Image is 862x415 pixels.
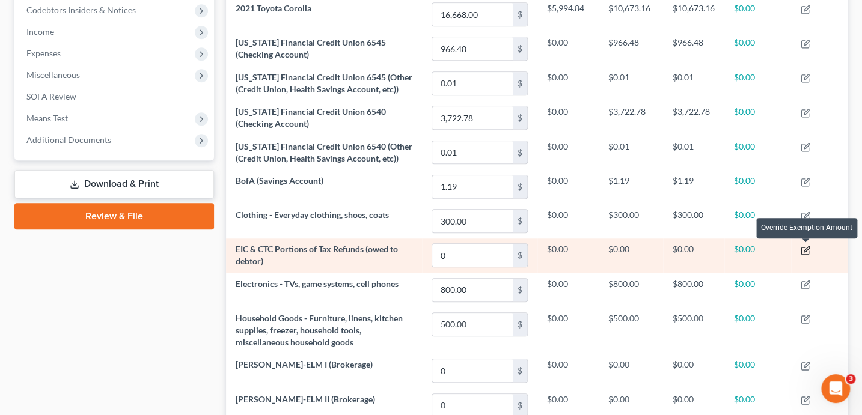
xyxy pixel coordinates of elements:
[513,359,527,382] div: $
[663,66,724,100] td: $0.01
[537,32,599,66] td: $0.00
[513,313,527,336] div: $
[724,101,791,135] td: $0.00
[599,135,663,169] td: $0.01
[236,244,398,266] span: EIC & CTC Portions of Tax Refunds (owed to debtor)
[724,204,791,238] td: $0.00
[724,135,791,169] td: $0.00
[236,359,373,369] span: [PERSON_NAME]-ELM I (Brokerage)
[432,37,513,60] input: 0.00
[513,3,527,26] div: $
[663,273,724,307] td: $800.00
[513,244,527,267] div: $
[513,279,527,301] div: $
[537,354,599,388] td: $0.00
[432,359,513,382] input: 0.00
[537,307,599,353] td: $0.00
[513,106,527,129] div: $
[513,141,527,164] div: $
[513,175,527,198] div: $
[236,279,399,289] span: Electronics - TVs, game systems, cell phones
[537,101,599,135] td: $0.00
[663,32,724,66] td: $966.48
[663,238,724,273] td: $0.00
[599,66,663,100] td: $0.01
[724,32,791,66] td: $0.00
[846,374,855,384] span: 3
[599,101,663,135] td: $3,722.78
[14,170,214,198] a: Download & Print
[26,70,80,80] span: Miscellaneous
[432,141,513,164] input: 0.00
[599,204,663,238] td: $300.00
[26,113,68,123] span: Means Test
[513,210,527,232] div: $
[599,354,663,388] td: $0.00
[537,66,599,100] td: $0.00
[432,279,513,301] input: 0.00
[599,273,663,307] td: $800.00
[432,72,513,95] input: 0.00
[432,3,513,26] input: 0.00
[14,203,214,229] a: Review & File
[724,169,791,204] td: $0.00
[537,169,599,204] td: $0.00
[236,3,311,13] span: 2021 Toyota Corolla
[236,210,389,220] span: Clothing - Everyday clothing, shoes, coats
[663,204,724,238] td: $300.00
[663,169,724,204] td: $1.19
[663,101,724,135] td: $3,722.78
[513,37,527,60] div: $
[432,313,513,336] input: 0.00
[17,86,214,108] a: SOFA Review
[537,238,599,273] td: $0.00
[599,238,663,273] td: $0.00
[513,72,527,95] div: $
[236,72,412,94] span: [US_STATE] Financial Credit Union 6545 (Other (Credit Union, Health Savings Account, etc))
[724,307,791,353] td: $0.00
[663,135,724,169] td: $0.01
[236,394,375,404] span: [PERSON_NAME]-ELM II (Brokerage)
[724,354,791,388] td: $0.00
[236,313,403,347] span: Household Goods - Furniture, linens, kitchen supplies, freezer, household tools, miscellaneous ho...
[432,106,513,129] input: 0.00
[236,175,323,186] span: BofA (Savings Account)
[537,273,599,307] td: $0.00
[663,354,724,388] td: $0.00
[432,175,513,198] input: 0.00
[236,106,386,129] span: [US_STATE] Financial Credit Union 6540 (Checking Account)
[26,5,136,15] span: Codebtors Insiders & Notices
[724,238,791,273] td: $0.00
[756,218,857,238] div: Override Exemption Amount
[663,307,724,353] td: $500.00
[724,273,791,307] td: $0.00
[26,135,111,145] span: Additional Documents
[236,141,412,163] span: [US_STATE] Financial Credit Union 6540 (Other (Credit Union, Health Savings Account, etc))
[26,91,76,101] span: SOFA Review
[599,307,663,353] td: $500.00
[432,210,513,232] input: 0.00
[724,66,791,100] td: $0.00
[821,374,850,403] iframe: Intercom live chat
[599,169,663,204] td: $1.19
[236,37,386,59] span: [US_STATE] Financial Credit Union 6545 (Checking Account)
[26,26,54,37] span: Income
[26,48,61,58] span: Expenses
[537,204,599,238] td: $0.00
[599,32,663,66] td: $966.48
[432,244,513,267] input: 0.00
[537,135,599,169] td: $0.00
